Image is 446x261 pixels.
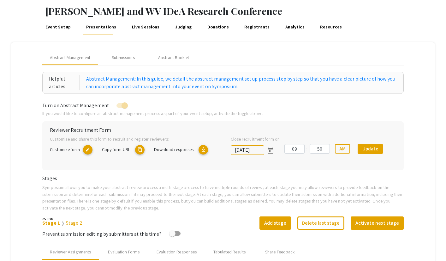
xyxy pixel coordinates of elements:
[86,75,397,90] a: Abstract Management: In this guide, we detail the abstract management set up process step by step...
[174,19,193,34] a: Judging
[135,145,145,155] mat-icon: copy URL
[335,144,350,154] button: AM
[264,144,277,156] button: Open calendar
[158,54,189,61] div: Abstract Booklet
[50,146,80,152] span: Customize form
[199,145,208,155] mat-icon: Export responses
[284,144,305,154] input: Hours
[265,249,295,255] div: Share Feedback
[319,19,343,34] a: Resources
[50,54,90,61] span: Abstract Management
[284,19,306,34] a: Analytics
[50,136,212,143] p: Customize and share this form to recruit and register reviewers:
[358,144,383,154] button: Update
[42,102,109,109] span: Turn on Abstract Management
[112,54,135,61] div: Submissions
[85,19,117,34] a: Presentations
[206,19,230,34] a: Donations
[310,144,330,154] input: Minutes
[42,231,161,237] span: Prevent submission editing by submitters at this time?
[231,136,281,143] label: Close recruitment form on:
[42,175,404,181] h6: Stages
[45,5,446,17] h1: [PERSON_NAME] and WV IDeA Research Conference
[154,146,193,152] span: Download responses
[83,145,92,155] mat-icon: copy URL
[305,145,310,153] div: :
[259,216,291,230] button: Add stage
[42,220,60,226] a: Stage 1
[44,19,72,34] a: Event Setup
[42,110,404,117] p: If you would like to configure an abstract management process as part of your event setup, activa...
[108,249,140,255] div: Evaluation Forms
[213,249,246,255] div: Tabulated Results
[50,249,91,255] div: Reviewer Assignments
[243,19,271,34] a: Registrants
[66,220,82,226] a: Stage 2
[297,216,344,230] button: Delete last stage
[102,146,130,152] span: Copy form URL
[61,221,65,226] span: ❯
[42,184,404,211] p: Symposium allows you to make your abstract review process a multi-stage process to have multiple ...
[5,233,27,256] iframe: Chat
[157,249,197,255] div: Evaluation Responses
[351,216,404,230] button: Activate next stage
[49,75,80,90] div: Helpful articles
[50,127,396,133] h6: Reviewer Recruitment Form
[131,19,160,34] a: Live Sessions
